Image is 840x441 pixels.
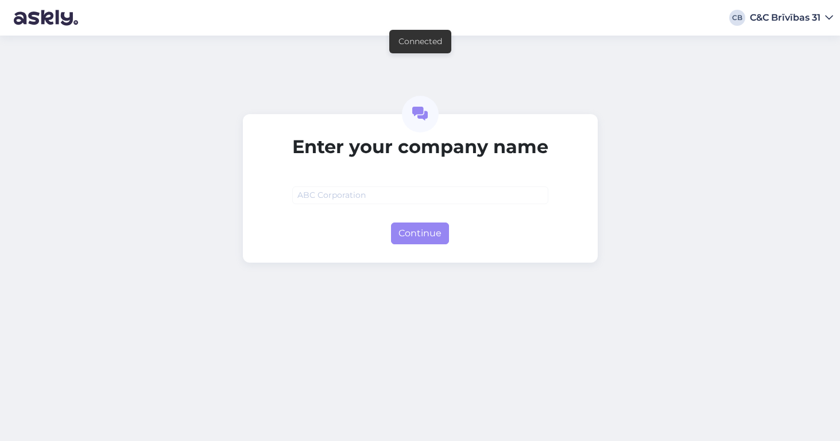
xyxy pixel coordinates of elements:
[729,10,745,26] div: CB
[398,36,442,48] div: Connected
[750,13,820,22] div: C&C Brīvības 31
[750,13,833,22] a: C&C Brīvības 31
[391,223,449,244] button: Continue
[292,136,548,158] h2: Enter your company name
[292,186,548,204] input: ABC Corporation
